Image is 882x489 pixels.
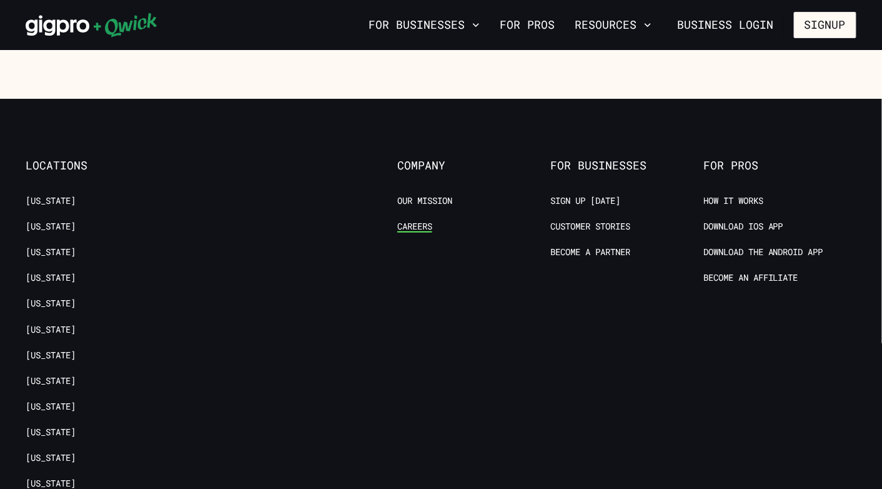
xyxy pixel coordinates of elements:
[703,159,856,173] span: For Pros
[550,159,703,173] span: For Businesses
[703,221,783,233] a: Download IOS App
[570,14,657,36] button: Resources
[397,159,550,173] span: Company
[703,272,798,284] a: Become an Affiliate
[550,221,630,233] a: Customer stories
[26,350,76,361] a: [US_STATE]
[26,426,76,438] a: [US_STATE]
[550,246,630,258] a: Become a Partner
[397,221,432,233] a: Careers
[550,195,620,207] a: Sign up [DATE]
[26,298,76,310] a: [US_STATE]
[26,159,179,173] span: Locations
[26,401,76,413] a: [US_STATE]
[364,14,485,36] button: For Businesses
[666,12,784,38] a: Business Login
[26,272,76,284] a: [US_STATE]
[495,14,560,36] a: For Pros
[26,452,76,464] a: [US_STATE]
[26,375,76,387] a: [US_STATE]
[397,195,452,207] a: Our Mission
[794,12,856,38] button: Signup
[703,195,763,207] a: How it Works
[703,246,823,258] a: Download the Android App
[26,246,76,258] a: [US_STATE]
[26,324,76,336] a: [US_STATE]
[26,195,76,207] a: [US_STATE]
[26,221,76,233] a: [US_STATE]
